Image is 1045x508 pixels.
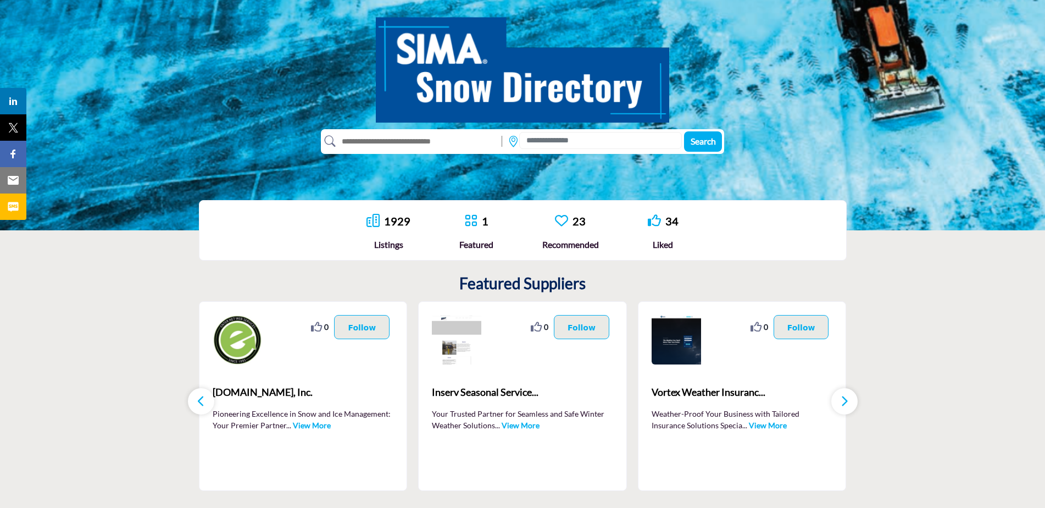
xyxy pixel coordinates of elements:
[542,238,599,251] div: Recommended
[665,214,679,228] a: 34
[464,214,477,229] a: Go to Featured
[568,321,596,333] p: Follow
[213,378,394,407] b: Enter.Net, Inc.
[459,238,493,251] div: Featured
[502,421,540,430] a: View More
[384,214,410,228] a: 1929
[554,315,609,339] button: Follow
[334,315,390,339] button: Follow
[652,408,833,430] p: Weather-Proof Your Business with Tailored Insurance Solutions Specia
[213,378,394,407] a: [DOMAIN_NAME], Inc.
[742,421,747,430] span: ...
[293,421,331,430] a: View More
[324,321,329,333] span: 0
[774,315,829,339] button: Follow
[648,238,679,251] div: Liked
[376,5,669,123] img: SIMA Snow Directory
[366,238,410,251] div: Listings
[213,408,394,430] p: Pioneering Excellence in Snow and Ice Management: Your Premier Partner
[544,321,548,333] span: 0
[432,378,613,407] a: Inserv Seasonal Service...
[787,321,815,333] p: Follow
[482,214,488,228] a: 1
[749,421,787,430] a: View More
[213,315,262,365] img: Enter.Net, Inc.
[286,421,291,430] span: ...
[572,214,586,228] a: 23
[648,214,661,227] i: Go to Liked
[691,136,716,146] span: Search
[348,321,376,333] p: Follow
[432,315,481,365] img: Inserv Seasonal Services
[213,385,394,400] span: [DOMAIN_NAME], Inc.
[652,315,701,365] img: Vortex Weather Insurance/ MSI Guaranteed Weather
[499,133,505,150] img: Rectangle%203585.svg
[432,408,613,430] p: Your Trusted Partner for Seamless and Safe Winter Weather Solutions
[432,385,613,400] span: Inserv Seasonal Service...
[652,378,833,407] b: Vortex Weather Insurance/ MSI Guaranteed Weather
[652,385,833,400] span: Vortex Weather Insuranc...
[555,214,568,229] a: Go to Recommended
[684,131,722,152] button: Search
[764,321,768,333] span: 0
[652,378,833,407] a: Vortex Weather Insuranc...
[495,421,500,430] span: ...
[459,274,586,293] h2: Featured Suppliers
[432,378,613,407] b: Inserv Seasonal Services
